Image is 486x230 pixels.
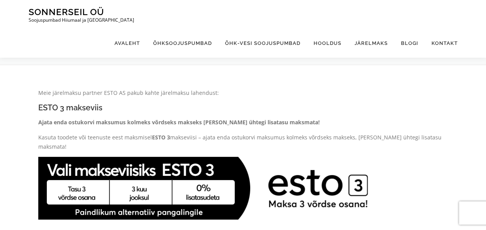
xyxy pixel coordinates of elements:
[147,29,218,58] a: Õhksoojuspumbad
[38,133,448,151] p: Kasuta toodete või teenuste eest maksmisel makseviisi – ajata enda ostukorvi maksumus kolmeks võr...
[394,29,425,58] a: Blogi
[29,7,104,17] a: Sonnerseil OÜ
[152,134,170,141] strong: ESTO 3
[307,29,348,58] a: Hooldus
[348,29,394,58] a: Järelmaks
[218,29,307,58] a: Õhk-vesi soojuspumbad
[38,118,320,126] strong: Ajata enda ostukorvi maksumus kolmeks võrdseks makseks [PERSON_NAME] ühtegi lisatasu maksmata!
[38,88,448,98] p: Meie järelmaksu partner ESTO AS pakub kahte järelmaksu lahendust:
[108,29,147,58] a: Avaleht
[38,103,448,112] h3: ESTO 3 makseviis
[425,29,458,58] a: Kontakt
[29,17,134,23] p: Soojuspumbad Hiiumaal ja [GEOGRAPHIC_DATA]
